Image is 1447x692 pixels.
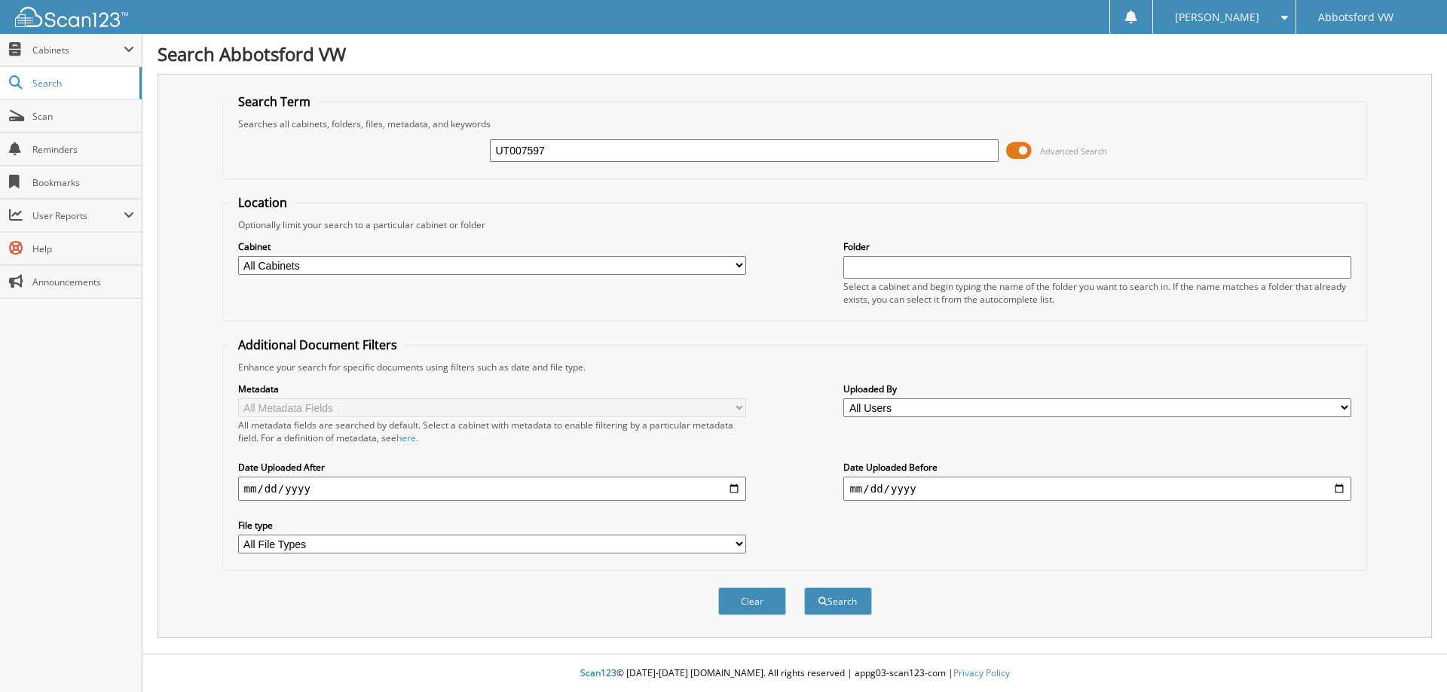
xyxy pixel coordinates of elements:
span: Scan123 [580,666,616,679]
h1: Search Abbotsford VW [158,41,1432,66]
div: Searches all cabinets, folders, files, metadata, and keywords [231,117,1360,130]
input: start [238,477,746,501]
label: Folder [843,240,1351,253]
span: User Reports [32,209,124,222]
legend: Location [231,194,295,211]
label: Uploaded By [843,383,1351,395]
label: File type [238,519,746,532]
span: Help [32,242,134,255]
div: Select a cabinet and begin typing the name of the folder you want to search in. If the name match... [843,280,1351,306]
label: Metadata [238,383,746,395]
span: Search [32,77,132,90]
span: Cabinets [32,44,124,56]
img: scan123-logo-white.svg [15,7,128,27]
a: here [396,431,416,444]
button: Search [804,587,872,615]
label: Date Uploaded Before [843,461,1351,474]
div: Enhance your search for specific documents using filters such as date and file type. [231,361,1360,373]
iframe: Chat Widget [1372,620,1447,692]
div: Optionally limit your search to a particular cabinet or folder [231,218,1360,231]
span: [PERSON_NAME] [1175,13,1259,22]
legend: Additional Document Filters [231,337,405,353]
div: All metadata fields are searched by default. Select a cabinet with metadata to enable filtering b... [238,419,746,444]
span: Scan [32,110,134,123]
span: Reminders [32,143,134,156]
span: Advanced Search [1040,145,1107,157]
label: Cabinet [238,240,746,253]
span: Bookmarks [32,176,134,189]
span: Announcements [32,276,134,288]
legend: Search Term [231,93,318,110]
label: Date Uploaded After [238,461,746,474]
input: end [843,477,1351,501]
a: Privacy Policy [953,666,1010,679]
button: Clear [718,587,786,615]
span: Abbotsford VW [1318,13,1393,22]
div: © [DATE]-[DATE] [DOMAIN_NAME]. All rights reserved | appg03-scan123-com | [142,655,1447,692]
